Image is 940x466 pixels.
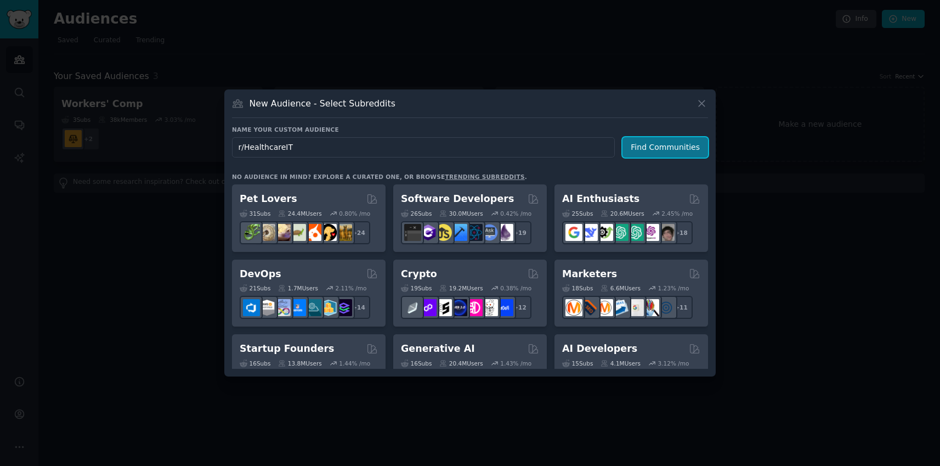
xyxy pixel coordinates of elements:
div: 19.2M Users [439,284,483,292]
img: chatgpt_prompts_ [627,224,644,241]
div: 16 Sub s [401,360,432,367]
h3: Name your custom audience [232,126,708,133]
img: defi_ [496,299,513,316]
img: content_marketing [565,299,582,316]
img: CryptoNews [481,299,498,316]
img: OpenAIDev [642,224,659,241]
img: Emailmarketing [611,299,628,316]
img: software [404,224,421,241]
div: 18 Sub s [562,284,593,292]
h2: DevOps [240,267,281,281]
img: herpetology [243,224,260,241]
div: 4.1M Users [601,360,641,367]
img: platformengineering [304,299,321,316]
img: OnlineMarketing [658,299,675,316]
div: 2.11 % /mo [336,284,367,292]
div: 2.45 % /mo [661,210,693,217]
div: 3.12 % /mo [658,360,689,367]
div: 31 Sub s [240,210,270,217]
img: chatgpt_promptDesign [611,224,628,241]
h2: Startup Founders [240,342,334,356]
img: GoogleGeminiAI [565,224,582,241]
div: 20.6M Users [601,210,644,217]
img: 0xPolygon [420,299,437,316]
img: ethfinance [404,299,421,316]
h2: AI Enthusiasts [562,192,639,206]
div: 30.0M Users [439,210,483,217]
div: 0.42 % /mo [500,210,531,217]
h2: AI Developers [562,342,637,356]
img: PetAdvice [320,224,337,241]
button: Find Communities [622,137,708,158]
a: trending subreddits [445,173,524,180]
img: AskMarketing [596,299,613,316]
img: MarketingResearch [642,299,659,316]
img: ballpython [258,224,275,241]
img: AskComputerScience [481,224,498,241]
div: 13.8M Users [278,360,321,367]
img: bigseo [581,299,598,316]
div: + 18 [670,221,693,244]
img: csharp [420,224,437,241]
img: learnjavascript [435,224,452,241]
img: googleads [627,299,644,316]
div: + 11 [670,296,693,319]
img: aws_cdk [320,299,337,316]
div: 1.44 % /mo [339,360,370,367]
img: DeepSeek [581,224,598,241]
div: 1.23 % /mo [658,284,689,292]
div: 6.6M Users [601,284,641,292]
img: iOSProgramming [450,224,467,241]
div: 19 Sub s [401,284,432,292]
img: ArtificalIntelligence [658,224,675,241]
img: elixir [496,224,513,241]
div: 25 Sub s [562,210,593,217]
div: 26 Sub s [401,210,432,217]
div: + 12 [508,296,531,319]
div: 0.38 % /mo [500,284,531,292]
img: turtle [289,224,306,241]
div: 0.80 % /mo [339,210,370,217]
div: No audience in mind? Explore a curated one, or browse . [232,173,527,181]
div: 1.43 % /mo [500,360,531,367]
input: Pick a short name, like "Digital Marketers" or "Movie-Goers" [232,137,615,158]
img: web3 [450,299,467,316]
div: + 24 [347,221,370,244]
div: + 19 [508,221,531,244]
img: AWS_Certified_Experts [258,299,275,316]
img: DevOpsLinks [289,299,306,316]
img: azuredevops [243,299,260,316]
h2: Generative AI [401,342,475,356]
h2: Pet Lovers [240,192,297,206]
div: 21 Sub s [240,284,270,292]
img: ethstaker [435,299,452,316]
img: AItoolsCatalog [596,224,613,241]
h2: Marketers [562,267,617,281]
h3: New Audience - Select Subreddits [250,98,395,109]
h2: Software Developers [401,192,514,206]
div: 15 Sub s [562,360,593,367]
img: dogbreed [335,224,352,241]
div: + 14 [347,296,370,319]
h2: Crypto [401,267,437,281]
img: Docker_DevOps [274,299,291,316]
div: 20.4M Users [439,360,483,367]
img: leopardgeckos [274,224,291,241]
div: 1.7M Users [278,284,318,292]
div: 16 Sub s [240,360,270,367]
img: cockatiel [304,224,321,241]
img: defiblockchain [466,299,483,316]
img: PlatformEngineers [335,299,352,316]
div: 24.4M Users [278,210,321,217]
img: reactnative [466,224,483,241]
